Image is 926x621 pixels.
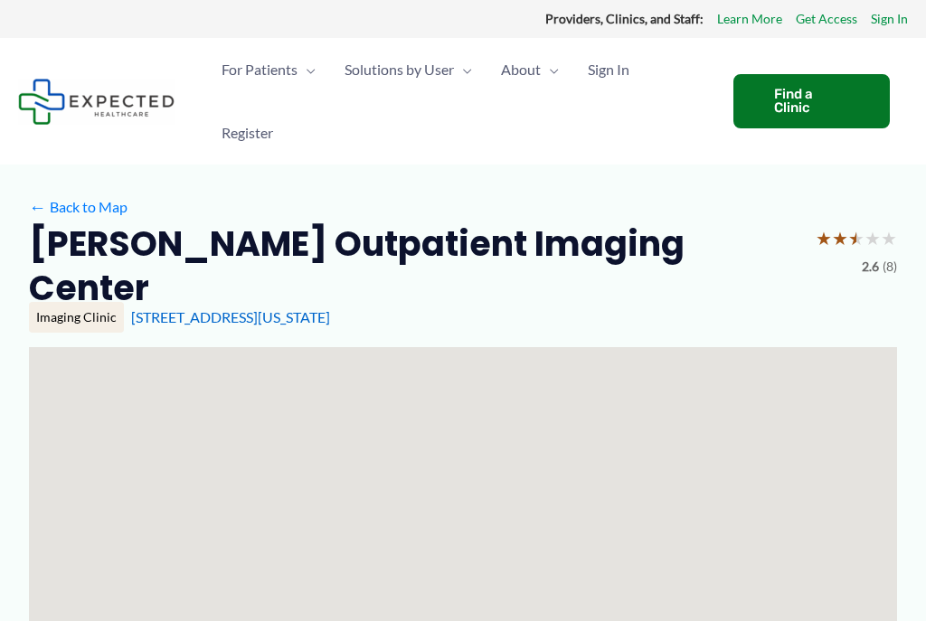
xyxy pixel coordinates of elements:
[454,38,472,101] span: Menu Toggle
[848,221,865,255] span: ★
[29,198,46,215] span: ←
[222,38,298,101] span: For Patients
[865,221,881,255] span: ★
[222,101,273,165] span: Register
[796,7,857,31] a: Get Access
[501,38,541,101] span: About
[881,221,897,255] span: ★
[131,308,330,325] a: [STREET_ADDRESS][US_STATE]
[883,255,897,278] span: (8)
[541,38,559,101] span: Menu Toggle
[871,7,908,31] a: Sign In
[573,38,644,101] a: Sign In
[298,38,316,101] span: Menu Toggle
[330,38,487,101] a: Solutions by UserMenu Toggle
[487,38,573,101] a: AboutMenu Toggle
[733,74,890,128] a: Find a Clinic
[832,221,848,255] span: ★
[207,38,330,101] a: For PatientsMenu Toggle
[545,11,704,26] strong: Providers, Clinics, and Staff:
[29,193,128,221] a: ←Back to Map
[207,38,715,165] nav: Primary Site Navigation
[717,7,782,31] a: Learn More
[588,38,629,101] span: Sign In
[207,101,288,165] a: Register
[29,302,124,333] div: Imaging Clinic
[345,38,454,101] span: Solutions by User
[816,221,832,255] span: ★
[18,79,175,125] img: Expected Healthcare Logo - side, dark font, small
[29,221,801,311] h2: [PERSON_NAME] Outpatient Imaging Center
[862,255,879,278] span: 2.6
